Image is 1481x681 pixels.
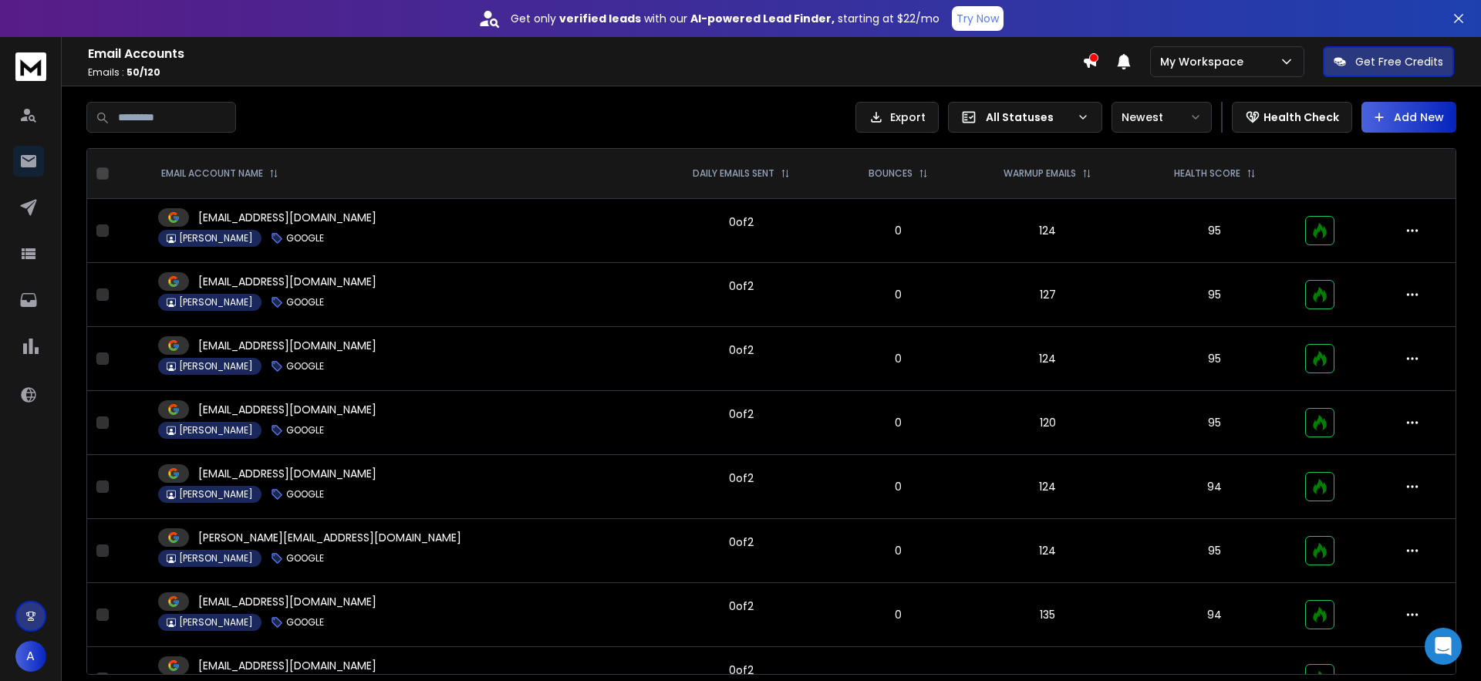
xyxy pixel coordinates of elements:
[198,338,376,353] p: [EMAIL_ADDRESS][DOMAIN_NAME]
[962,391,1133,455] td: 120
[1174,167,1240,180] p: HEALTH SCORE
[729,406,754,422] div: 0 of 2
[198,658,376,673] p: [EMAIL_ADDRESS][DOMAIN_NAME]
[179,616,253,629] p: [PERSON_NAME]
[88,45,1082,63] h1: Email Accounts
[286,296,324,308] p: GOOGLE
[956,11,999,26] p: Try Now
[1361,102,1456,133] button: Add New
[962,455,1133,519] td: 124
[286,488,324,501] p: GOOGLE
[729,470,754,486] div: 0 of 2
[179,232,253,244] p: [PERSON_NAME]
[843,543,953,558] p: 0
[15,641,46,672] button: A
[1323,46,1454,77] button: Get Free Credits
[179,552,253,565] p: [PERSON_NAME]
[962,199,1133,263] td: 124
[179,488,253,501] p: [PERSON_NAME]
[855,102,939,133] button: Export
[729,214,754,230] div: 0 of 2
[843,287,953,302] p: 0
[1134,519,1296,583] td: 95
[286,552,324,565] p: GOOGLE
[88,66,1082,79] p: Emails :
[1160,54,1250,69] p: My Workspace
[843,351,953,366] p: 0
[198,274,376,289] p: [EMAIL_ADDRESS][DOMAIN_NAME]
[952,6,1004,31] button: Try Now
[729,598,754,614] div: 0 of 2
[729,342,754,358] div: 0 of 2
[1263,110,1339,125] p: Health Check
[198,210,376,225] p: [EMAIL_ADDRESS][DOMAIN_NAME]
[198,466,376,481] p: [EMAIL_ADDRESS][DOMAIN_NAME]
[286,360,324,373] p: GOOGLE
[179,296,253,308] p: [PERSON_NAME]
[179,424,253,437] p: [PERSON_NAME]
[843,223,953,238] p: 0
[729,662,754,678] div: 0 of 2
[1425,628,1462,665] div: Open Intercom Messenger
[511,11,940,26] p: Get only with our starting at $22/mo
[1134,327,1296,391] td: 95
[286,616,324,629] p: GOOGLE
[962,327,1133,391] td: 124
[986,110,1071,125] p: All Statuses
[869,167,913,180] p: BOUNCES
[729,534,754,550] div: 0 of 2
[1134,455,1296,519] td: 94
[1004,167,1076,180] p: WARMUP EMAILS
[729,278,754,294] div: 0 of 2
[198,594,376,609] p: [EMAIL_ADDRESS][DOMAIN_NAME]
[15,52,46,81] img: logo
[962,519,1133,583] td: 124
[690,11,835,26] strong: AI-powered Lead Finder,
[1112,102,1212,133] button: Newest
[1355,54,1443,69] p: Get Free Credits
[843,415,953,430] p: 0
[127,66,160,79] span: 50 / 120
[286,232,324,244] p: GOOGLE
[198,530,461,545] p: [PERSON_NAME][EMAIL_ADDRESS][DOMAIN_NAME]
[1134,263,1296,327] td: 95
[1134,391,1296,455] td: 95
[843,607,953,622] p: 0
[843,479,953,494] p: 0
[559,11,641,26] strong: verified leads
[1232,102,1352,133] button: Health Check
[286,424,324,437] p: GOOGLE
[693,167,774,180] p: DAILY EMAILS SENT
[161,167,278,180] div: EMAIL ACCOUNT NAME
[962,263,1133,327] td: 127
[1134,583,1296,647] td: 94
[962,583,1133,647] td: 135
[1134,199,1296,263] td: 95
[179,360,253,373] p: [PERSON_NAME]
[198,402,376,417] p: [EMAIL_ADDRESS][DOMAIN_NAME]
